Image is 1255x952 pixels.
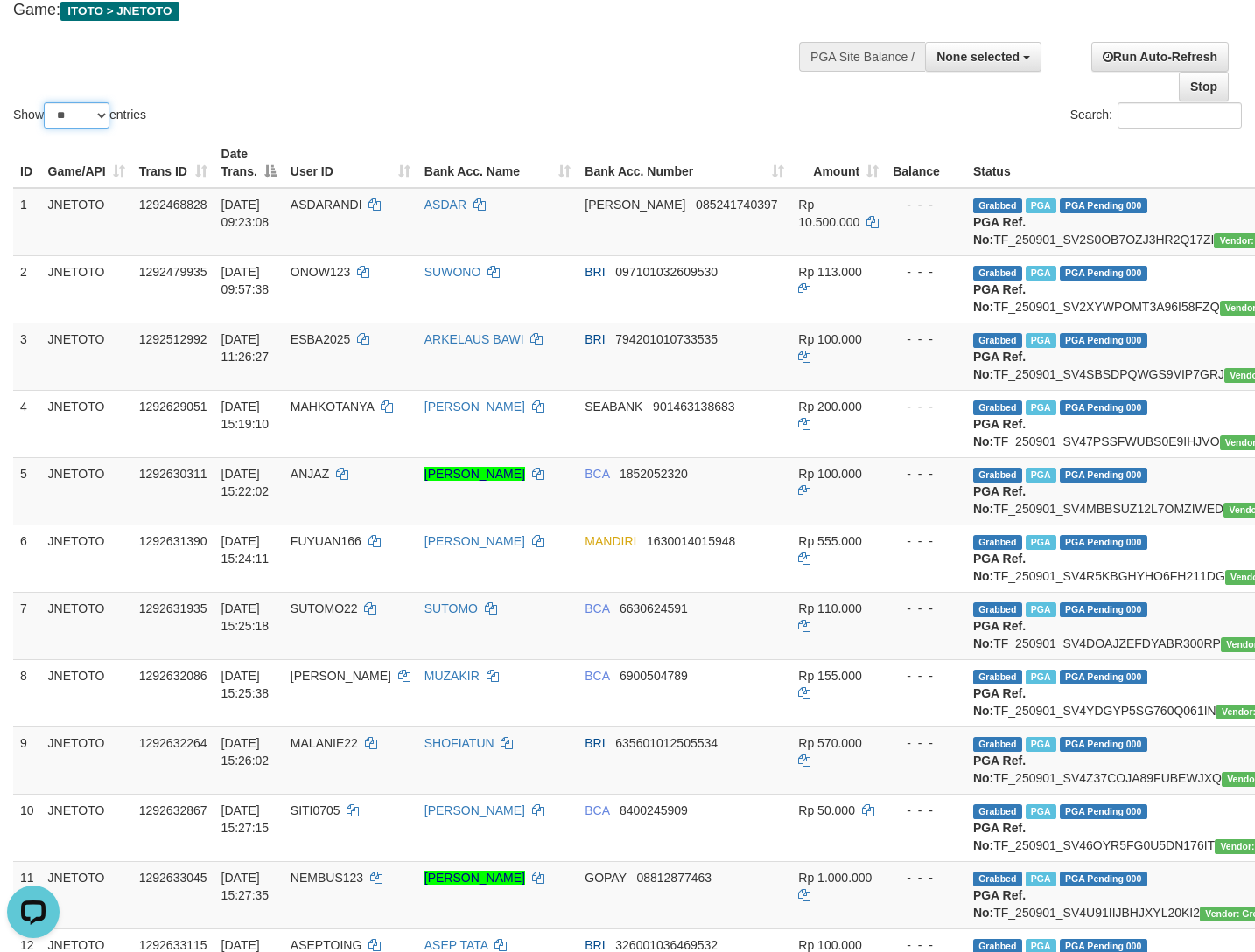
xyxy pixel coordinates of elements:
[424,400,525,413] a: [PERSON_NAME]
[41,659,132,726] td: JNETOTO
[60,2,179,21] span: ITOTO > JNETOTO
[424,601,478,615] a: SUTOMO
[1026,804,1056,819] span: Marked by auowiliam
[41,323,132,390] td: JNETOTO
[291,534,361,548] span: FUYUAN166
[893,734,959,752] div: - - -
[973,552,1026,583] b: PGA Ref. No:
[139,332,207,346] span: 1292512992
[798,265,861,279] span: Rp 113.000
[13,390,41,457] td: 4
[139,400,207,413] span: 1292629051
[585,467,609,481] span: BCA
[139,467,207,481] span: 1292630311
[41,255,132,323] td: JNETOTO
[620,669,688,683] span: Copy 6900504789 to clipboard
[696,198,777,212] span: Copy 085241740397 to clipboard
[13,138,41,188] th: ID
[221,265,270,296] span: [DATE] 09:57:38
[798,332,861,346] span: Rp 100.000
[139,198,207,212] span: 1292468828
[221,198,270,229] span: [DATE] 09:23:08
[620,601,688,615] span: Copy 6630624591 to clipboard
[221,467,270,498] span: [DATE] 15:22:02
[615,736,718,750] span: Copy 635601012505534 to clipboard
[1026,468,1056,483] span: Marked by auowahyu
[417,138,578,188] th: Bank Acc. Name: activate to sort column ascending
[1026,872,1056,886] span: Marked by auowiliam
[291,803,340,817] span: SITI0705
[1179,72,1229,101] a: Stop
[973,198,1022,213] span: Grabbed
[893,330,959,348] div: - - -
[1026,266,1056,281] span: Marked by auofahmi
[973,872,1022,886] span: Grabbed
[1070,102,1242,129] label: Search:
[578,138,791,188] th: Bank Acc. Number: activate to sort column ascending
[798,198,859,229] span: Rp 10.500.000
[973,484,1026,516] b: PGA Ref. No:
[798,871,872,885] span: Rp 1.000.000
[13,861,41,928] td: 11
[221,669,270,700] span: [DATE] 15:25:38
[13,794,41,861] td: 10
[1026,535,1056,550] span: Marked by auowiliam
[139,265,207,279] span: 1292479935
[973,400,1022,415] span: Grabbed
[1026,400,1056,415] span: Marked by auowahyu
[13,188,41,256] td: 1
[1026,670,1056,684] span: Marked by auowiliam
[291,938,361,952] span: ASEPTOING
[291,871,363,885] span: NEMBUS123
[7,7,60,59] button: Open LiveChat chat widget
[798,736,861,750] span: Rp 570.000
[424,198,466,212] a: ASDAR
[139,736,207,750] span: 1292632264
[1060,670,1147,684] span: PGA Pending
[1060,737,1147,752] span: PGA Pending
[291,736,358,750] span: MALANIE22
[973,619,1026,650] b: PGA Ref. No:
[791,138,886,188] th: Amount: activate to sort column ascending
[424,938,488,952] a: ASEP TATA
[1091,42,1229,72] a: Run Auto-Refresh
[893,532,959,550] div: - - -
[221,803,270,835] span: [DATE] 15:27:15
[973,417,1026,448] b: PGA Ref. No:
[893,869,959,886] div: - - -
[1060,804,1147,819] span: PGA Pending
[132,138,214,188] th: Trans ID: activate to sort column ascending
[139,803,207,817] span: 1292632867
[139,669,207,683] span: 1292632086
[1060,468,1147,483] span: PGA Pending
[798,400,861,413] span: Rp 200.000
[973,804,1022,819] span: Grabbed
[620,803,688,817] span: Copy 8400245909 to clipboard
[798,467,861,481] span: Rp 100.000
[615,938,718,952] span: Copy 326001036469532 to clipboard
[798,803,855,817] span: Rp 50.000
[973,468,1022,483] span: Grabbed
[41,390,132,457] td: JNETOTO
[585,938,605,952] span: BRI
[13,102,146,129] label: Show entries
[1060,266,1147,281] span: PGA Pending
[585,534,636,548] span: MANDIRI
[585,332,605,346] span: BRI
[585,669,609,683] span: BCA
[585,265,605,279] span: BRI
[139,601,207,615] span: 1292631935
[41,726,132,794] td: JNETOTO
[221,534,270,566] span: [DATE] 15:24:11
[973,821,1026,852] b: PGA Ref. No:
[41,188,132,256] td: JNETOTO
[291,467,329,481] span: ANJAZ
[973,350,1026,381] b: PGA Ref. No:
[41,525,132,592] td: JNETOTO
[41,138,132,188] th: Game/API: activate to sort column ascending
[284,138,417,188] th: User ID: activate to sort column ascending
[585,198,685,212] span: [PERSON_NAME]
[41,794,132,861] td: JNETOTO
[973,754,1026,785] b: PGA Ref. No:
[424,803,525,817] a: [PERSON_NAME]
